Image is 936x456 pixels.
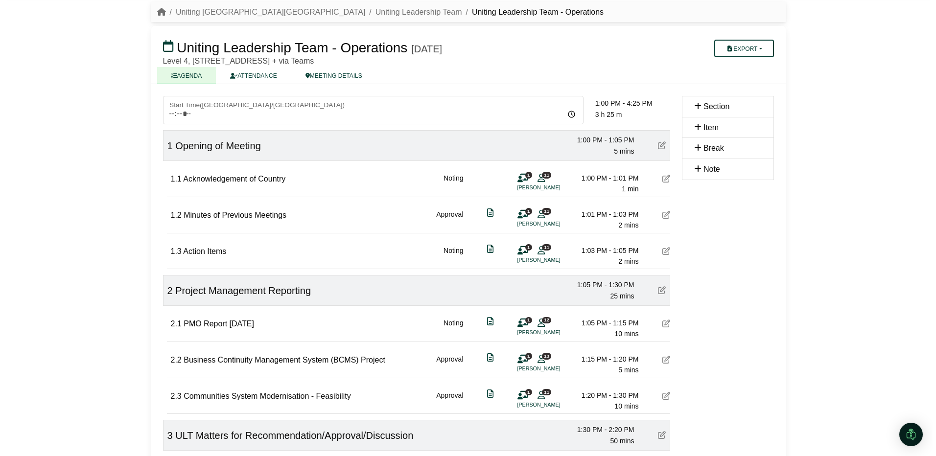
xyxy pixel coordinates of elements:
[591,98,666,109] div: 1:00 PM - 4:25 PM
[287,67,373,84] a: MEETING DETAILS
[610,402,634,410] span: 10 mins
[566,390,635,401] div: 1:20 PM - 1:30 PM
[514,365,587,373] li: [PERSON_NAME]
[521,172,528,178] span: 1
[432,209,459,231] div: Approval
[171,140,257,151] span: Opening of Meeting
[591,111,618,118] span: 3 h 25 m
[538,244,547,251] span: 11
[212,67,287,84] a: ATTENDANCE
[566,354,635,365] div: 1:15 PM - 1:20 PM
[172,8,361,16] a: Uniting [GEOGRAPHIC_DATA][GEOGRAPHIC_DATA]
[440,245,459,267] div: Noting
[538,317,547,323] span: 12
[167,319,178,328] span: 2.1
[432,390,459,412] div: Approval
[167,211,178,219] span: 1.2
[700,165,716,173] span: Note
[171,430,409,441] span: ULT Matters for Recommendation/Approval/Discussion
[538,172,547,178] span: 11
[179,247,222,255] span: Action Items
[372,8,458,16] a: Uniting Leadership Team
[180,211,282,219] span: Minutes of Previous Meetings
[606,292,630,300] span: 25 mins
[514,183,587,192] li: [PERSON_NAME]
[514,256,587,264] li: [PERSON_NAME]
[514,220,587,228] li: [PERSON_NAME]
[521,208,528,214] span: 1
[700,144,720,152] span: Break
[159,57,310,65] span: Level 4, [STREET_ADDRESS] + via Teams
[440,318,459,340] div: Noting
[179,175,281,183] span: Acknowledgement of Country
[153,67,212,84] a: AGENDA
[610,330,634,338] span: 10 mins
[173,40,403,55] span: Uniting Leadership Team - Operations
[164,140,169,151] span: 1
[700,102,725,111] span: Section
[167,175,178,183] span: 1.1
[167,247,178,255] span: 1.3
[514,328,587,337] li: [PERSON_NAME]
[180,356,381,364] span: Business Continuity Management System (BCMS) Project
[514,401,587,409] li: [PERSON_NAME]
[180,392,347,400] span: Communities System Modernisation - Feasibility
[614,221,634,229] span: 2 mins
[521,389,528,395] span: 1
[618,185,634,193] span: 1 min
[167,392,178,400] span: 2.3
[895,423,919,446] div: Open Intercom Messenger
[566,173,635,183] div: 1:00 PM - 1:01 PM
[562,135,631,145] div: 1:00 PM - 1:05 PM
[164,430,169,441] span: 3
[538,353,547,359] span: 13
[407,43,438,55] div: [DATE]
[614,257,634,265] span: 2 mins
[167,356,178,364] span: 2.2
[521,244,528,251] span: 1
[610,147,630,155] span: 5 mins
[164,285,169,296] span: 2
[566,245,635,256] div: 1:03 PM - 1:05 PM
[710,40,770,57] button: Export
[538,208,547,214] span: 11
[700,123,715,132] span: Item
[566,318,635,328] div: 1:05 PM - 1:15 PM
[606,437,630,445] span: 50 mins
[562,424,631,435] div: 1:30 PM - 2:20 PM
[458,6,600,19] li: Uniting Leadership Team - Operations
[521,353,528,359] span: 1
[180,319,250,328] span: PMO Report [DATE]
[171,285,307,296] span: Project Management Reporting
[432,354,459,376] div: Approval
[440,173,459,195] div: Noting
[153,6,600,19] nav: breadcrumb
[566,209,635,220] div: 1:01 PM - 1:03 PM
[538,389,547,395] span: 11
[562,279,631,290] div: 1:05 PM - 1:30 PM
[614,366,634,374] span: 5 mins
[521,317,528,323] span: 1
